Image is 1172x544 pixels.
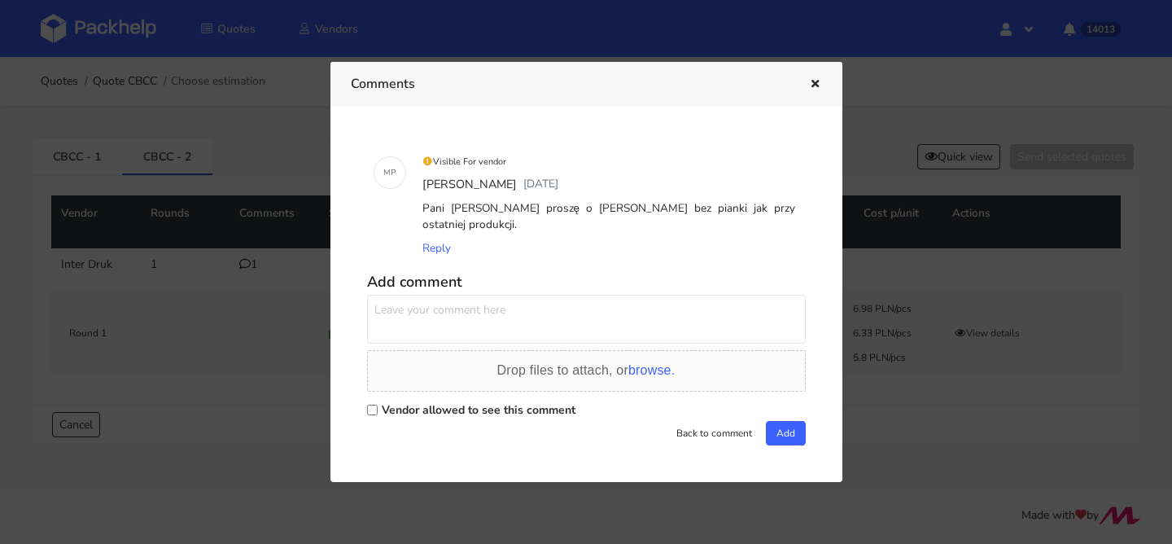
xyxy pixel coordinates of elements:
[419,173,520,197] div: [PERSON_NAME]
[666,421,763,445] button: Back to comment
[497,363,676,377] span: Drop files to attach, or
[628,363,675,377] span: browse.
[422,156,507,168] small: Visible For vendor
[520,173,562,197] div: [DATE]
[391,162,396,183] span: P
[766,421,806,445] button: Add
[383,162,391,183] span: M
[367,273,806,292] h5: Add comment
[422,240,451,256] span: Reply
[419,197,799,237] div: Pani [PERSON_NAME] proszę o [PERSON_NAME] bez pianki jak przy ostatniej produkcji.
[351,72,785,95] h3: Comments
[382,402,575,418] label: Vendor allowed to see this comment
